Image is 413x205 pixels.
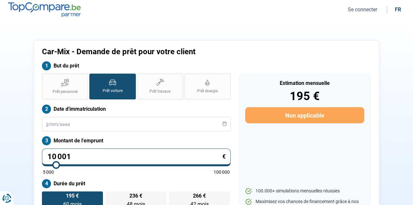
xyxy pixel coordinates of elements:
label: Date d'immatriculation [42,105,231,114]
div: Estimation mensuelle [245,81,364,86]
label: Montant de l'emprunt [42,136,231,145]
h1: Car-Mix - Demande de prêt pour votre client [42,47,287,56]
span: Prêt personnel [53,89,78,95]
label: Durée du prêt [42,179,231,188]
span: 266 € [193,193,206,199]
label: But du prêt [42,61,231,70]
span: 195 € [66,193,79,199]
span: 5 000 [43,170,54,174]
span: Prêt énergie [197,88,218,94]
input: jj/mm/aaaa [42,117,231,131]
img: TopCompare.be [8,2,81,17]
span: 100 000 [214,170,230,174]
li: 100.000+ simulations mensuelles réussies [245,188,364,194]
span: 236 € [129,193,142,199]
button: Se connecter [346,6,379,13]
button: Non applicable [245,107,364,123]
span: Prêt voiture [103,88,123,94]
span: € [222,154,226,159]
div: fr [395,6,401,13]
div: 195 € [245,90,364,102]
span: Prêt travaux [149,89,171,94]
